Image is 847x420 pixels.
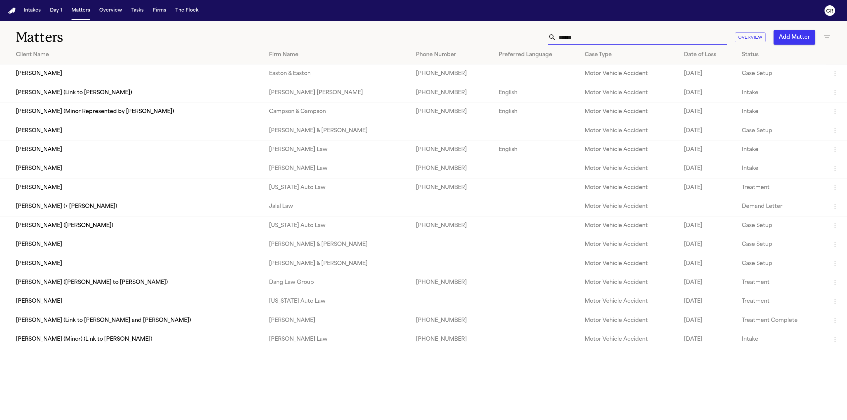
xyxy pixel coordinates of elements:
td: Motor Vehicle Accident [579,102,679,121]
td: [PERSON_NAME] & [PERSON_NAME] [264,121,411,140]
div: Preferred Language [499,51,574,59]
div: Date of Loss [684,51,731,59]
button: Firms [150,5,169,17]
td: [DATE] [679,178,736,197]
button: Tasks [129,5,146,17]
div: Status [742,51,821,59]
td: Case Setup [736,235,826,254]
td: Intake [736,330,826,349]
td: [DATE] [679,311,736,330]
td: [DATE] [679,102,736,121]
td: [DATE] [679,292,736,311]
h1: Matters [16,29,262,46]
td: Motor Vehicle Accident [579,216,679,235]
td: [US_STATE] Auto Law [264,292,411,311]
div: Client Name [16,51,258,59]
td: [DATE] [679,254,736,273]
td: [PERSON_NAME] [PERSON_NAME] [264,83,411,102]
td: [DATE] [679,216,736,235]
td: [US_STATE] Auto Law [264,216,411,235]
div: Phone Number [416,51,488,59]
td: [DATE] [679,121,736,140]
td: Campson & Campson [264,102,411,121]
td: [PHONE_NUMBER] [411,140,493,159]
td: Motor Vehicle Accident [579,178,679,197]
td: [PHONE_NUMBER] [411,64,493,83]
button: Matters [69,5,93,17]
td: [PHONE_NUMBER] [411,102,493,121]
td: [PERSON_NAME] & [PERSON_NAME] [264,254,411,273]
td: Motor Vehicle Accident [579,311,679,330]
td: [PHONE_NUMBER] [411,83,493,102]
td: [DATE] [679,273,736,292]
a: Home [8,8,16,14]
td: Treatment [736,292,826,311]
button: Day 1 [47,5,65,17]
td: English [493,83,580,102]
td: Motor Vehicle Accident [579,330,679,349]
td: Demand Letter [736,197,826,216]
td: [PHONE_NUMBER] [411,311,493,330]
td: [US_STATE] Auto Law [264,178,411,197]
td: Treatment [736,178,826,197]
td: [DATE] [679,140,736,159]
td: [PERSON_NAME] & [PERSON_NAME] [264,235,411,254]
button: Intakes [21,5,43,17]
td: Dang Law Group [264,273,411,292]
td: [PERSON_NAME] Law [264,330,411,349]
td: [PHONE_NUMBER] [411,159,493,178]
td: Motor Vehicle Accident [579,83,679,102]
td: Intake [736,83,826,102]
td: Case Setup [736,254,826,273]
td: [PERSON_NAME] [264,311,411,330]
td: Motor Vehicle Accident [579,197,679,216]
td: Motor Vehicle Accident [579,140,679,159]
td: [PHONE_NUMBER] [411,178,493,197]
td: Motor Vehicle Accident [579,121,679,140]
td: [DATE] [679,235,736,254]
td: Case Setup [736,64,826,83]
td: [DATE] [679,83,736,102]
button: Overview [735,32,766,43]
td: Intake [736,140,826,159]
td: Intake [736,159,826,178]
button: The Flock [173,5,201,17]
td: [DATE] [679,159,736,178]
button: Add Matter [774,30,815,45]
td: Case Setup [736,121,826,140]
td: [PHONE_NUMBER] [411,330,493,349]
td: [PHONE_NUMBER] [411,216,493,235]
td: Motor Vehicle Accident [579,292,679,311]
td: Motor Vehicle Accident [579,159,679,178]
td: [DATE] [679,330,736,349]
td: Easton & Easton [264,64,411,83]
td: [PERSON_NAME] Law [264,159,411,178]
td: Motor Vehicle Accident [579,254,679,273]
td: Treatment [736,273,826,292]
td: Motor Vehicle Accident [579,235,679,254]
button: Overview [97,5,125,17]
div: Firm Name [269,51,405,59]
td: English [493,102,580,121]
td: Motor Vehicle Accident [579,64,679,83]
td: Motor Vehicle Accident [579,273,679,292]
img: Finch Logo [8,8,16,14]
div: Case Type [585,51,673,59]
td: [PERSON_NAME] Law [264,140,411,159]
td: Case Setup [736,216,826,235]
td: English [493,140,580,159]
td: Intake [736,102,826,121]
td: [PHONE_NUMBER] [411,273,493,292]
td: Treatment Complete [736,311,826,330]
td: Jalal Law [264,197,411,216]
td: [DATE] [679,64,736,83]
